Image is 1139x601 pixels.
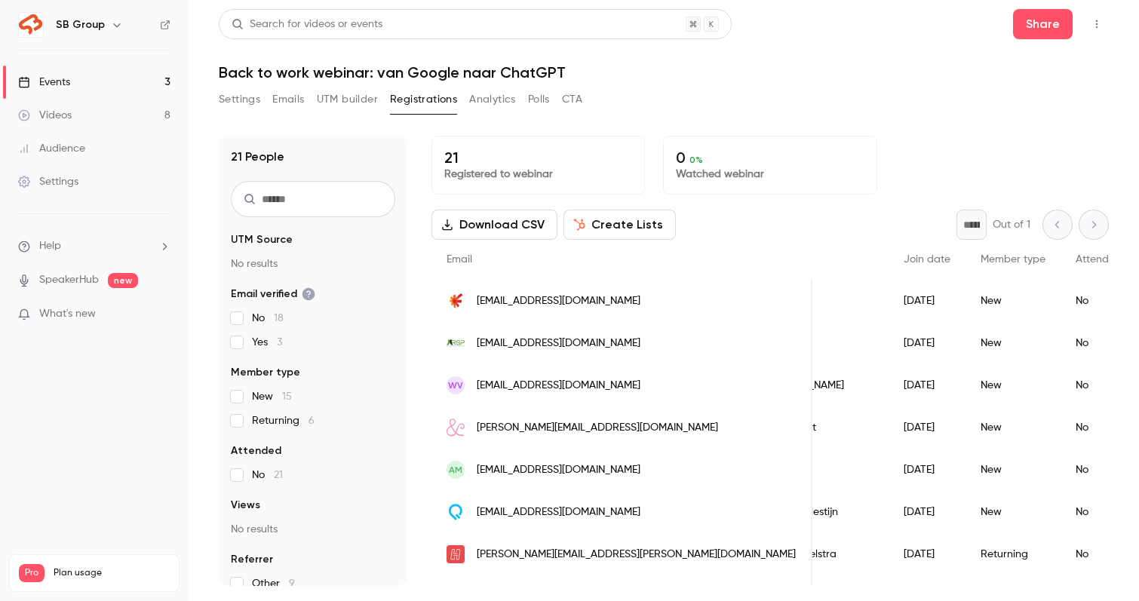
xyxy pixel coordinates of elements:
[1061,322,1137,364] div: No
[18,108,72,123] div: Videos
[231,522,395,537] p: No results
[1061,449,1137,491] div: No
[676,149,864,167] p: 0
[904,254,950,265] span: Join date
[1061,491,1137,533] div: No
[993,217,1030,232] p: Out of 1
[562,87,582,112] button: CTA
[231,443,281,458] span: Attended
[447,503,465,521] img: qarin.nl
[309,415,315,426] span: 6
[277,337,282,348] span: 3
[477,547,796,563] span: [PERSON_NAME][EMAIL_ADDRESS][PERSON_NAME][DOMAIN_NAME]
[889,406,966,449] div: [DATE]
[39,306,96,322] span: What's new
[152,308,170,321] iframe: Noticeable Trigger
[19,13,43,37] img: SB Group
[477,336,640,351] span: [EMAIL_ADDRESS][DOMAIN_NAME]
[889,533,966,575] div: [DATE]
[477,504,640,520] span: [EMAIL_ADDRESS][DOMAIN_NAME]
[252,311,284,326] span: No
[447,545,465,563] img: heusinkveld.com
[1013,9,1073,39] button: Share
[289,578,295,589] span: 9
[689,155,703,165] span: 0 %
[54,567,170,579] span: Plan usage
[889,491,966,533] div: [DATE]
[477,378,640,394] span: [EMAIL_ADDRESS][DOMAIN_NAME]
[219,87,260,112] button: Settings
[447,254,472,265] span: Email
[528,87,550,112] button: Polls
[966,491,1061,533] div: New
[447,419,465,437] img: lettersenmeer.com
[966,280,1061,322] div: New
[448,379,463,392] span: Wv
[18,238,170,254] li: help-dropdown-opener
[1061,280,1137,322] div: No
[231,498,260,513] span: Views
[252,576,295,591] span: Other
[1061,533,1137,575] div: No
[231,256,395,271] p: No results
[889,322,966,364] div: [DATE]
[1061,364,1137,406] div: No
[252,335,282,350] span: Yes
[477,420,718,436] span: [PERSON_NAME][EMAIL_ADDRESS][DOMAIN_NAME]
[231,232,293,247] span: UTM Source
[18,75,70,90] div: Events
[18,141,85,156] div: Audience
[447,334,465,352] img: rspsportenbusiness.nl
[1061,406,1137,449] div: No
[981,254,1045,265] span: Member type
[563,210,676,240] button: Create Lists
[966,449,1061,491] div: New
[252,468,283,483] span: No
[966,364,1061,406] div: New
[232,17,382,32] div: Search for videos or events
[469,87,516,112] button: Analytics
[19,564,45,582] span: Pro
[390,87,457,112] button: Registrations
[444,167,632,182] p: Registered to webinar
[966,322,1061,364] div: New
[444,149,632,167] p: 21
[39,238,61,254] span: Help
[431,210,557,240] button: Download CSV
[252,389,292,404] span: New
[477,462,640,478] span: [EMAIL_ADDRESS][DOMAIN_NAME]
[477,293,640,309] span: [EMAIL_ADDRESS][DOMAIN_NAME]
[966,406,1061,449] div: New
[252,413,315,428] span: Returning
[231,232,395,591] section: facet-groups
[231,365,300,380] span: Member type
[449,463,462,477] span: AM
[108,273,138,288] span: new
[274,470,283,480] span: 21
[282,391,292,402] span: 15
[889,364,966,406] div: [DATE]
[56,17,105,32] h6: SB Group
[676,167,864,182] p: Watched webinar
[274,313,284,323] span: 18
[18,174,78,189] div: Settings
[889,280,966,322] div: [DATE]
[272,87,304,112] button: Emails
[1076,254,1122,265] span: Attended
[231,552,273,567] span: Referrer
[447,292,465,310] img: kenniscentrumsportenbewegen.nl
[39,272,99,288] a: SpeakerHub
[966,533,1061,575] div: Returning
[889,449,966,491] div: [DATE]
[231,287,315,302] span: Email verified
[317,87,378,112] button: UTM builder
[219,63,1109,81] h1: Back to work webinar: van Google naar ChatGPT
[231,148,284,166] h1: 21 People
